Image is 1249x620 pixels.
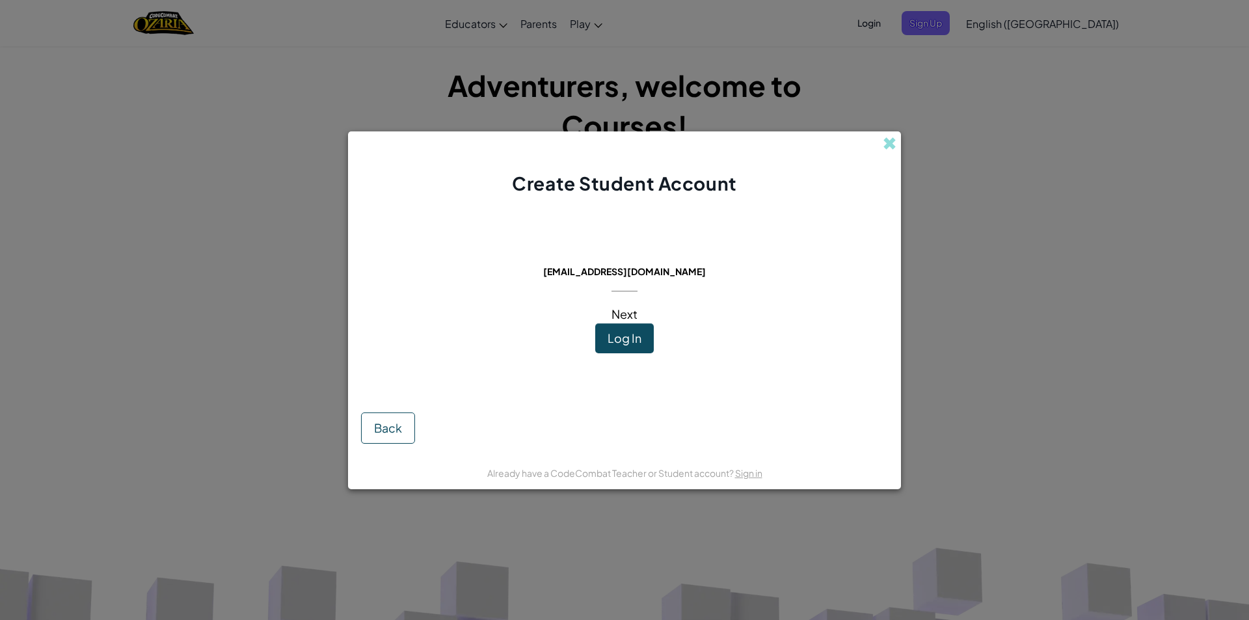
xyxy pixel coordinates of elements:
[608,330,641,345] span: Log In
[361,412,415,444] button: Back
[735,467,762,479] a: Sign in
[543,265,706,277] span: [EMAIL_ADDRESS][DOMAIN_NAME]
[595,323,654,353] button: Log In
[374,420,402,435] span: Back
[512,172,736,195] span: Create Student Account
[533,247,717,262] span: This email is already in use:
[487,467,735,479] span: Already have a CodeCombat Teacher or Student account?
[611,306,638,321] span: Next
